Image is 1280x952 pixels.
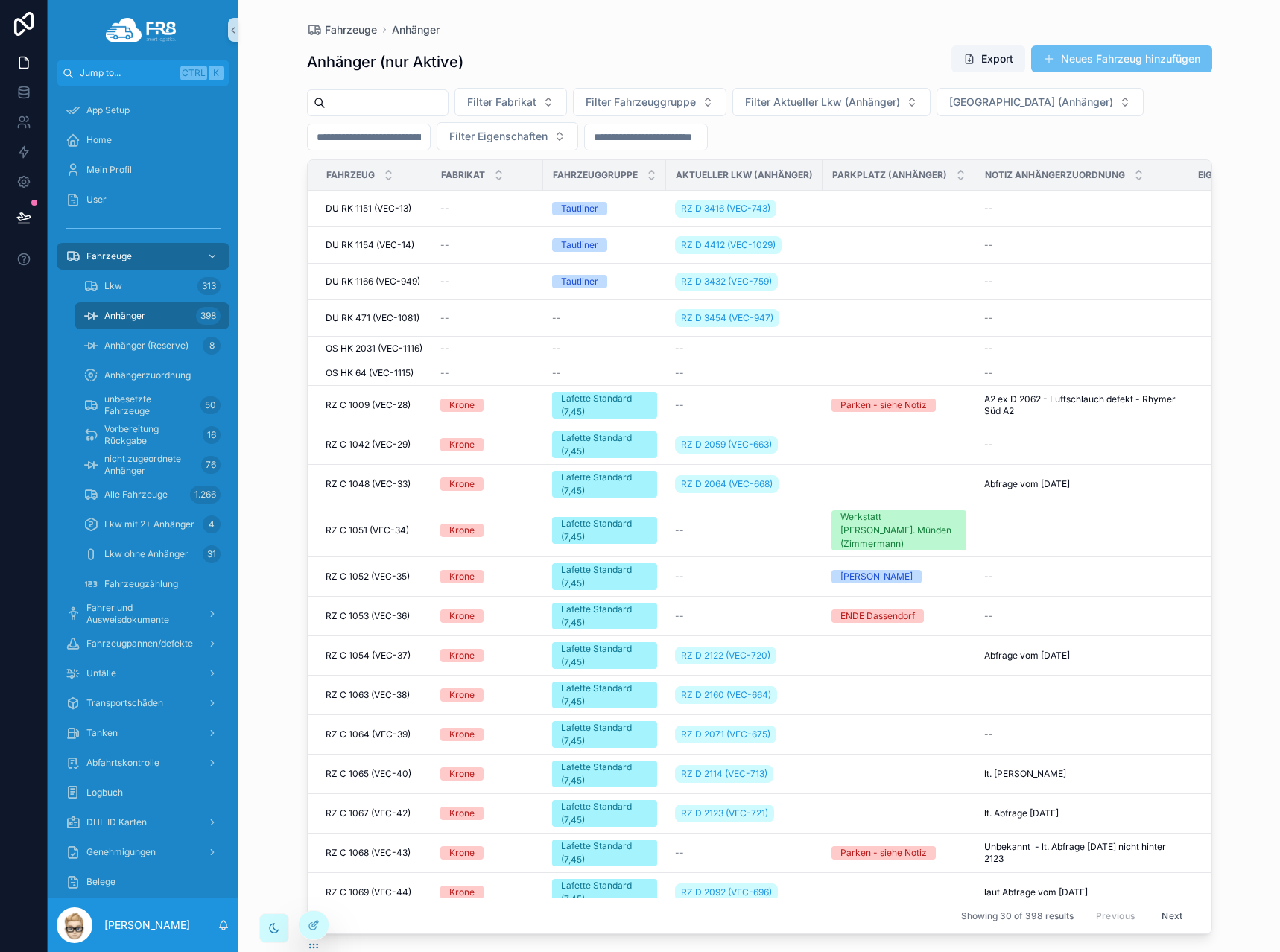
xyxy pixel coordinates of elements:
span: -- [440,312,449,324]
div: Lafette Standard (7,45) [561,682,648,708]
div: 1.266 [190,486,221,504]
span: -- [984,343,993,355]
a: Tautliner [552,202,657,215]
div: Krone [449,886,475,899]
span: RZ D 2123 (VEC-721) [681,807,768,819]
a: -- [440,367,534,379]
a: Abfrage vom [DATE] [984,478,1179,490]
a: Krone [440,524,534,537]
span: OS HK 64 (VEC-1115) [326,367,414,379]
span: Notiz Anhängerzuordnung [985,169,1125,181]
a: Lkw mit 2+ Anhänger4 [75,511,229,538]
div: Lafette Standard (7,45) [561,800,648,827]
a: RZ D 3416 (VEC-743) [675,200,776,218]
a: Lafette Standard (7,45) [552,563,657,590]
div: Krone [449,688,475,702]
a: Logbuch [57,779,229,806]
a: RZ D 2059 (VEC-663) [675,436,778,454]
a: RZ D 3454 (VEC-947) [675,309,779,327]
span: Unfälle [86,667,116,679]
span: RZ D 2059 (VEC-663) [681,439,772,451]
span: Lkw [104,280,122,292]
a: Parken - siehe Notiz [831,846,966,860]
span: Alle Fahrzeuge [104,489,168,501]
a: Vorbereitung Rückgabe16 [75,422,229,448]
div: Parken - siehe Notiz [840,846,927,860]
a: -- [984,729,1179,740]
span: RZ C 1054 (VEC-37) [326,650,411,661]
a: RZ C 1069 (VEC-44) [326,886,422,898]
a: -- [984,203,1179,215]
span: Anhänger (Reserve) [104,340,188,352]
span: -- [984,276,993,288]
div: Krone [449,438,475,451]
div: 4 [203,515,221,533]
a: -- [675,343,814,355]
span: App Setup [86,104,130,116]
a: laut Abfrage vom [DATE] [984,886,1179,898]
span: -- [440,367,449,379]
span: Vorbereitung Rückgabe [104,423,197,447]
span: laut Abfrage vom [DATE] [984,886,1088,898]
span: Anhänger [392,22,440,37]
span: Fabrikat [441,169,485,181]
span: RZ C 1068 (VEC-43) [326,847,411,859]
div: Lafette Standard (7,45) [561,642,648,669]
span: RZ D 2114 (VEC-713) [681,768,767,780]
div: Lafette Standard (7,45) [561,471,648,498]
a: User [57,186,229,213]
span: RZ C 1069 (VEC-44) [326,886,411,898]
div: Lafette Standard (7,45) [561,879,648,906]
span: unbesetzte Fahrzeuge [104,393,194,417]
span: -- [440,239,449,251]
a: RZ C 1048 (VEC-33) [326,478,422,490]
div: 16 [203,426,221,444]
a: Krone [440,767,534,781]
div: 398 [196,307,221,325]
span: RZ C 1048 (VEC-33) [326,478,411,490]
span: Fahrer und Ausweisdokumente [86,602,195,626]
span: lt. [PERSON_NAME] [984,768,1066,780]
span: Abfrage vom [DATE] [984,478,1070,490]
a: Lafette Standard (7,45) [552,879,657,906]
a: -- [675,524,814,536]
div: 50 [200,396,221,414]
a: RZ D 2092 (VEC-696) [675,883,778,901]
a: -- [440,343,534,355]
span: Fahrzeuggruppe [553,169,638,181]
span: Anhänger [104,310,145,322]
a: Anhängerzuordnung [75,362,229,389]
div: Krone [449,570,475,583]
button: Neues Fahrzeug hinzufügen [1031,45,1212,72]
a: Krone [440,688,534,702]
span: Lkw mit 2+ Anhänger [104,518,194,530]
span: -- [552,312,561,324]
a: RZ C 1009 (VEC-28) [326,399,422,411]
div: Krone [449,477,475,491]
span: RZ D 3432 (VEC-759) [681,276,772,288]
span: Lkw ohne Anhänger [104,548,188,560]
a: Parken - siehe Notiz [831,399,966,412]
button: Select Button [573,88,726,116]
span: RZ C 1052 (VEC-35) [326,571,410,583]
a: RZ D 4412 (VEC-1029) [675,233,814,257]
a: A2 ex D 2062 - Luftschlauch defekt - Rhymer Süd A2 [984,393,1179,417]
button: Select Button [732,88,931,116]
span: -- [984,571,993,583]
span: -- [984,367,993,379]
a: -- [984,610,1179,622]
span: -- [675,367,684,379]
a: Krone [440,728,534,741]
span: Abfrage vom [DATE] [984,650,1070,661]
a: RZ C 1065 (VEC-40) [326,768,422,780]
div: Tautliner [561,202,598,215]
div: ENDE Dassendorf [840,609,915,623]
span: -- [984,312,993,324]
span: Belege [86,876,115,888]
a: -- [984,571,1179,583]
div: [PERSON_NAME] [840,570,913,583]
span: Fahrzeug [326,169,375,181]
a: nicht zugeordnete Anhänger76 [75,451,229,478]
a: DU RK 1166 (VEC-949) [326,276,422,288]
span: Filter Aktueller Lkw (Anhänger) [745,95,900,110]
